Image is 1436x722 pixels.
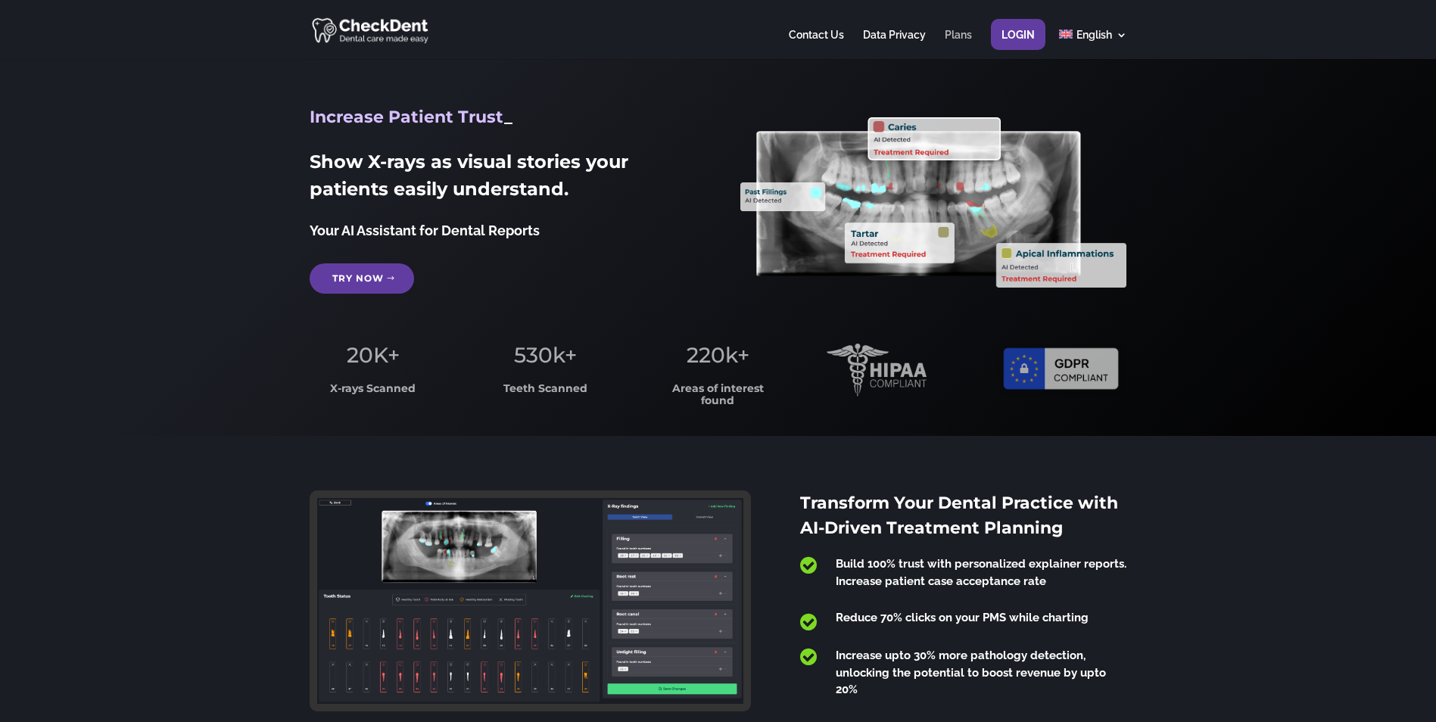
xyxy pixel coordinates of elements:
a: Data Privacy [863,30,926,59]
h3: Areas of interest found [654,383,781,414]
span: Build 100% trust with personalized explainer reports. Increase patient case acceptance rate [836,557,1126,588]
span: Increase upto 30% more pathology detection, unlocking the potential to boost revenue by upto 20% [836,649,1106,696]
a: Try Now [310,263,414,294]
span: 530k+ [514,342,577,368]
span: Your AI Assistant for Dental Reports [310,223,540,238]
a: Contact Us [789,30,844,59]
span: _ [504,107,512,127]
span: 20K+ [347,342,400,368]
span: Increase Patient Trust [310,107,504,127]
a: English [1059,30,1126,59]
span:  [800,647,817,667]
a: Login [1001,30,1035,59]
span: Reduce 70% clicks on your PMS while charting [836,611,1089,624]
img: X_Ray_annotated [740,117,1126,288]
span: English [1076,29,1112,41]
span: Transform Your Dental Practice with AI-Driven Treatment Planning [800,493,1118,538]
a: Plans [945,30,972,59]
h2: Show X-rays as visual stories your patients easily understand. [310,148,696,210]
span:  [800,556,817,575]
span: 220k+ [687,342,749,368]
span:  [800,612,817,632]
img: CheckDent AI [312,15,431,45]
